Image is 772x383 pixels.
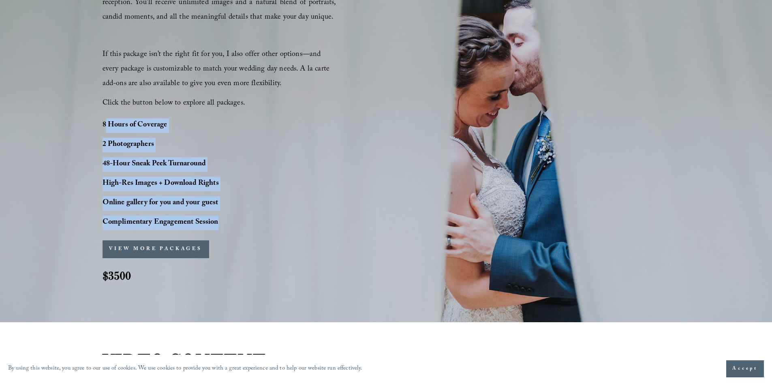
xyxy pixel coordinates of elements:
[732,365,758,373] span: Accept
[103,97,245,110] span: Click the button below to explore all packages.
[103,158,206,171] strong: 48-Hour Sneak Peek Turnaround
[8,363,363,375] p: By using this website, you agree to our use of cookies. We use cookies to provide you with a grea...
[103,349,266,372] strong: VIDEO CONTENT
[103,119,167,132] strong: 8 Hours of Coverage
[103,240,209,258] button: VIEW MORE PACKAGES
[103,197,218,210] strong: Online gallery for you and your guest
[726,360,764,377] button: Accept
[103,49,332,90] span: If this package isn’t the right fit for you, I also offer other options—and every package is cust...
[103,139,154,151] strong: 2 Photographers
[103,216,218,229] strong: Complimentary Engagement Session
[103,178,219,190] strong: High-Res Images + Download Rights
[103,268,131,283] strong: $3500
